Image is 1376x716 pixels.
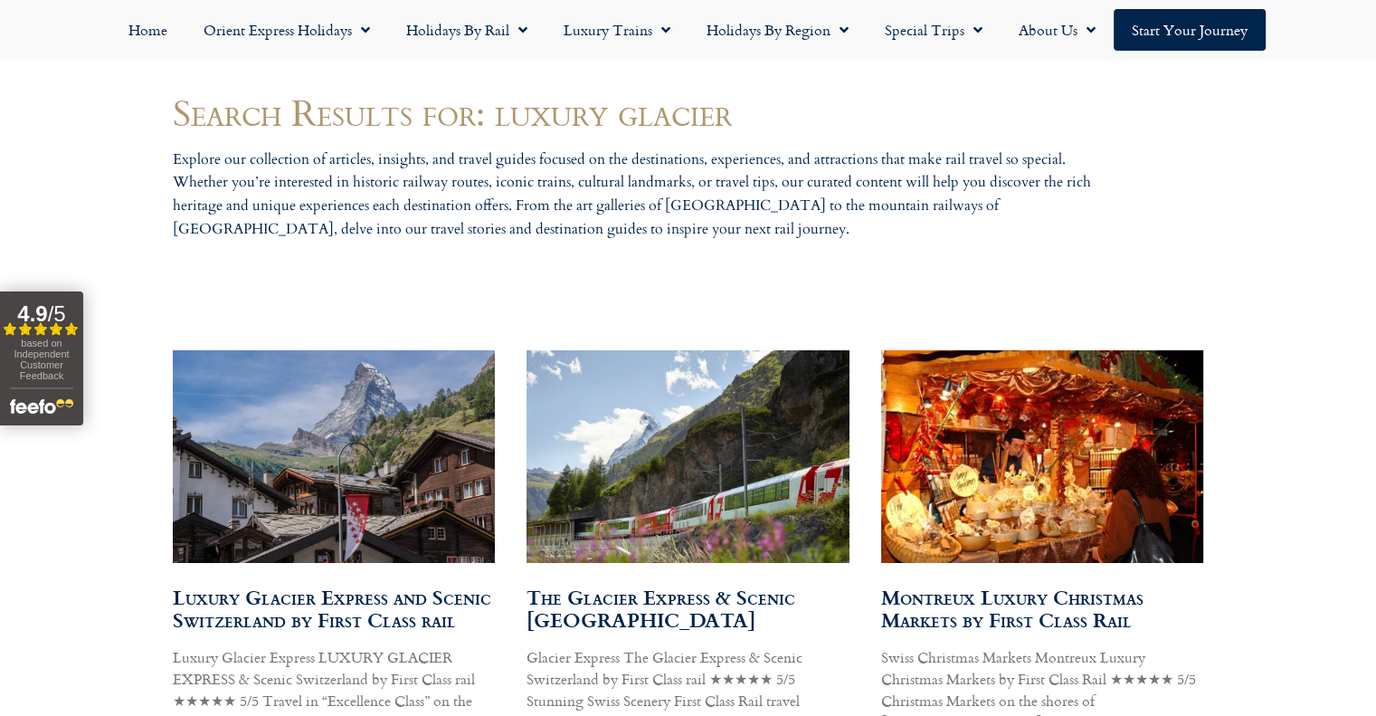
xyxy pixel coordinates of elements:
p: Explore our collection of articles, insights, and travel guides focused on the destinations, expe... [173,148,1114,241]
a: Holidays by Rail [388,9,546,51]
a: Orient Express Holidays [185,9,388,51]
a: About Us [1001,9,1114,51]
a: Montreux Luxury Christmas Markets by First Class Rail [881,582,1144,635]
a: Start your Journey [1114,9,1266,51]
nav: Menu [9,9,1367,51]
a: Home [110,9,185,51]
a: The Glacier Express & Scenic [GEOGRAPHIC_DATA] [527,582,795,635]
a: Holidays by Region [688,9,867,51]
a: Luxury Trains [546,9,688,51]
a: Special Trips [867,9,1001,51]
a: Luxury Glacier Express and Scenic Switzerland by First Class rail [173,582,491,635]
h1: Search Results for: luxury glacier [173,94,1204,130]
